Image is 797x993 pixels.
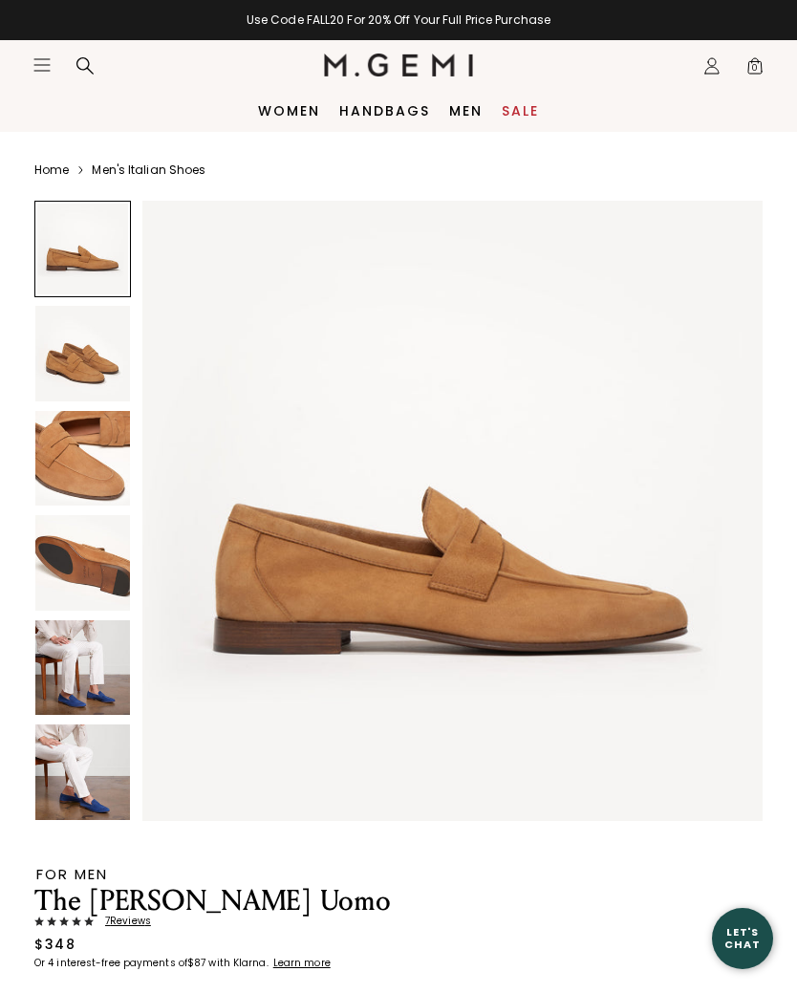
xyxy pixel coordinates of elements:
[271,958,331,969] a: Learn more
[35,515,130,610] img: The Sacca Uomo
[258,103,320,119] a: Women
[35,306,130,400] img: The Sacca Uomo
[745,60,765,79] span: 0
[35,620,130,715] img: The Sacca Uomo
[36,867,433,881] div: FOR MEN
[94,916,151,927] span: 7 Review s
[208,956,270,970] klarna-placement-style-body: with Klarna
[32,55,52,75] button: Open site menu
[35,724,130,819] img: The Sacca Uomo
[712,926,773,950] div: Let's Chat
[34,956,187,970] klarna-placement-style-body: Or 4 interest-free payments of
[35,411,130,506] img: The Sacca Uomo
[92,162,205,178] a: Men's Italian Shoes
[187,956,205,970] klarna-placement-style-amount: $87
[34,162,69,178] a: Home
[273,956,331,970] klarna-placement-style-cta: Learn more
[324,54,474,76] img: M.Gemi
[34,935,75,954] div: $348
[339,103,430,119] a: Handbags
[34,887,433,916] h1: The [PERSON_NAME] Uomo
[34,916,433,927] a: 7Reviews
[502,103,539,119] a: Sale
[449,103,483,119] a: Men
[142,201,763,821] img: The Sacca Uomo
